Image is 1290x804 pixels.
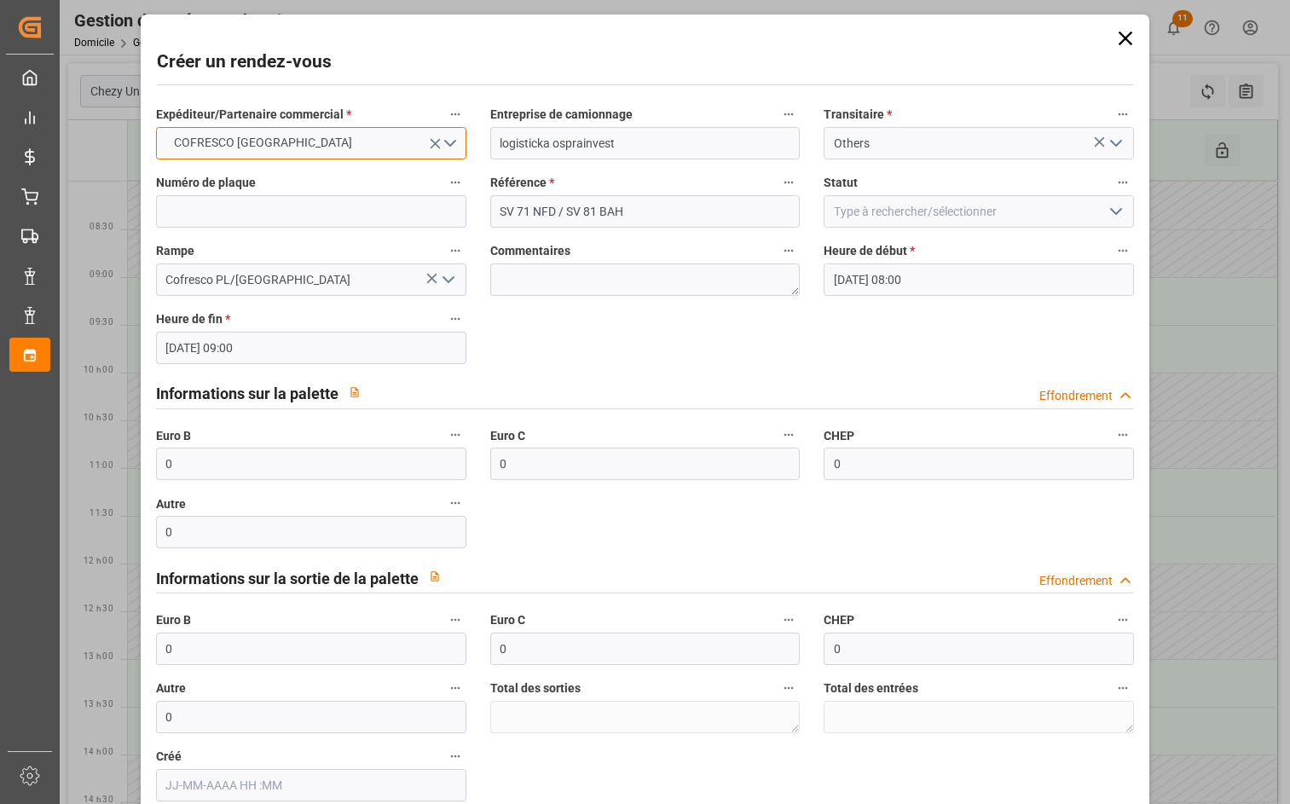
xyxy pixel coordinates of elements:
button: Ouvrir le menu [434,267,460,293]
font: Transitaire [824,107,884,121]
font: Euro C [490,429,525,442]
font: Total des entrées [824,681,918,695]
button: Entreprise de camionnage [778,103,800,125]
button: Numéro de plaque [444,171,466,194]
font: CHEP [824,613,854,627]
button: Transitaire * [1112,103,1134,125]
font: Numéro de plaque [156,176,256,189]
button: Ouvrir le menu [1102,130,1128,157]
font: Expéditeur/Partenaire commercial [156,107,344,121]
font: Total des sorties [490,681,581,695]
font: Heure de fin [156,312,223,326]
button: Euro C [778,609,800,631]
font: Euro B [156,613,191,627]
button: Euro C [778,424,800,446]
button: Rampe [444,240,466,262]
font: Euro B [156,429,191,442]
button: Autre [444,677,466,699]
div: Effondrement [1039,387,1113,405]
font: Statut [824,176,858,189]
input: Type à rechercher/sélectionner [824,195,1134,228]
button: Heure de fin * [444,308,466,330]
input: JJ-MM-AAAA HH :MM [156,332,466,364]
font: Créé [156,749,182,763]
font: Référence [490,176,547,189]
font: Entreprise de camionnage [490,107,633,121]
button: Euro B [444,424,466,446]
button: CHEP [1112,609,1134,631]
font: Heure de début [824,244,907,257]
button: View description [419,560,451,593]
font: Euro C [490,613,525,627]
font: Commentaires [490,244,570,257]
button: Euro B [444,609,466,631]
button: Statut [1112,171,1134,194]
button: Référence * [778,171,800,194]
h2: Informations sur la sortie de la palette [156,567,419,590]
button: Commentaires [778,240,800,262]
font: CHEP [824,429,854,442]
button: Autre [444,492,466,514]
button: Ouvrir le menu [156,127,466,159]
input: JJ-MM-AAAA HH :MM [156,769,466,801]
span: COFRESCO [GEOGRAPHIC_DATA] [165,134,361,152]
button: Total des entrées [1112,677,1134,699]
input: JJ-MM-AAAA HH :MM [824,263,1134,296]
button: Total des sorties [778,677,800,699]
button: Expéditeur/Partenaire commercial * [444,103,466,125]
div: Effondrement [1039,572,1113,590]
font: Autre [156,681,186,695]
h2: Créer un rendez-vous [157,49,332,76]
input: Type à rechercher/sélectionner [156,263,466,296]
button: CHEP [1112,424,1134,446]
button: Ouvrir le menu [1102,199,1128,225]
button: Créé [444,745,466,767]
h2: Informations sur la palette [156,382,338,405]
font: Rampe [156,244,194,257]
font: Autre [156,497,186,511]
button: Heure de début * [1112,240,1134,262]
button: View description [338,376,371,408]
